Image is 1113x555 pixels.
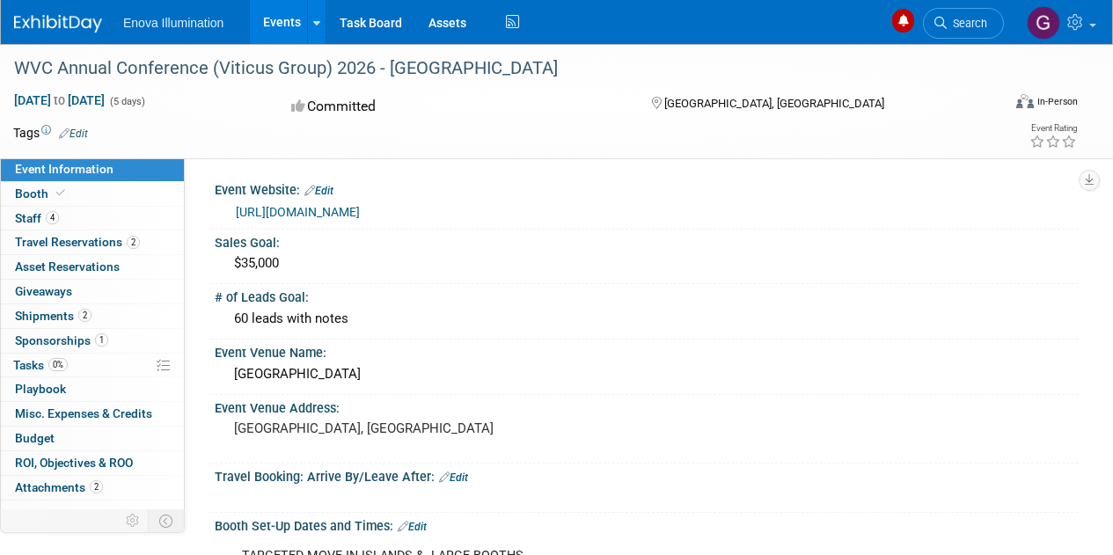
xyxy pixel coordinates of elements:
div: Booth Set-Up Dates and Times: [215,513,1078,536]
td: Toggle Event Tabs [149,509,185,532]
span: to [51,93,68,107]
div: Travel Booking: Arrive By/Leave After: [215,464,1078,486]
span: [DATE] [DATE] [13,92,106,108]
span: 2 [90,480,103,493]
div: 60 leads with notes [228,305,1065,332]
td: Tags [13,124,88,142]
div: In-Person [1036,95,1078,108]
div: WVC Annual Conference (Viticus Group) 2026 - [GEOGRAPHIC_DATA] [8,53,987,84]
i: Booth reservation complete [56,188,65,198]
a: Budget [1,427,184,450]
span: 1 [95,333,108,347]
span: Search [947,17,987,30]
div: [GEOGRAPHIC_DATA] [228,361,1065,388]
div: # of Leads Goal: [215,284,1078,306]
a: Edit [304,185,333,197]
a: Playbook [1,377,184,401]
a: Attachments2 [1,476,184,500]
span: Enova Illumination [123,16,223,30]
a: Search [923,8,1004,39]
span: Travel Reservations [15,235,140,249]
span: ROI, Objectives & ROO [15,456,133,470]
a: Staff4 [1,207,184,230]
span: Asset Reservations [15,259,120,274]
span: [GEOGRAPHIC_DATA], [GEOGRAPHIC_DATA] [664,97,884,110]
span: Booth [15,186,69,201]
span: 0% [48,358,68,371]
div: Committed [286,91,623,122]
div: $35,000 [228,250,1065,277]
a: Sponsorships1 [1,329,184,353]
a: Edit [439,471,468,484]
span: Shipments [15,309,92,323]
span: Playbook [15,382,66,396]
div: Event Venue Name: [215,340,1078,361]
a: Booth [1,182,184,206]
div: Event Website: [215,177,1078,200]
span: Event Information [15,162,113,176]
span: Attachments [15,480,103,494]
a: Travel Reservations2 [1,230,184,254]
a: Misc. Expenses & Credits [1,402,184,426]
a: Asset Reservations [1,255,184,279]
span: (5 days) [108,96,145,107]
span: more [11,505,40,519]
a: [URL][DOMAIN_NAME] [236,205,360,219]
span: Staff [15,211,59,225]
span: Misc. Expenses & Credits [15,406,152,420]
pre: [GEOGRAPHIC_DATA], [GEOGRAPHIC_DATA] [234,420,555,436]
img: ExhibitDay [14,15,102,33]
span: 4 [46,211,59,224]
span: Tasks [13,358,68,372]
a: Edit [398,521,427,533]
a: Shipments2 [1,304,184,328]
img: Format-Inperson.png [1016,94,1034,108]
img: Garrett Alcaraz [1027,6,1060,40]
span: 2 [127,236,140,249]
a: Event Information [1,157,184,181]
div: Event Venue Address: [215,395,1078,417]
span: 2 [78,309,92,322]
div: Sales Goal: [215,230,1078,252]
td: Personalize Event Tab Strip [118,509,149,532]
div: Event Format [922,91,1078,118]
span: Sponsorships [15,333,108,347]
a: Edit [59,128,88,140]
div: Event Rating [1029,124,1077,133]
a: Giveaways [1,280,184,303]
a: Tasks0% [1,354,184,377]
a: ROI, Objectives & ROO [1,451,184,475]
a: more [1,500,184,524]
span: Budget [15,431,55,445]
span: Giveaways [15,284,72,298]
